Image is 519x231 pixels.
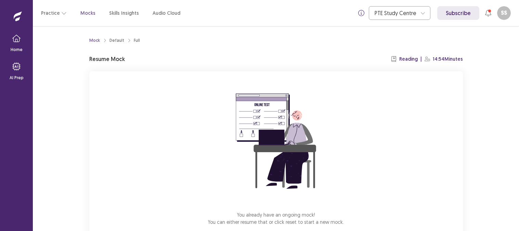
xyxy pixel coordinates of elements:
[355,7,367,19] button: info
[80,10,95,17] a: Mocks
[41,7,67,19] button: Practice
[89,37,100,44] a: Mock
[109,37,124,44] div: Default
[208,211,344,226] p: You already have an ongoing mock! You can either resume that or click reset to start a new mock.
[134,37,140,44] div: Full
[10,75,24,81] p: AI Prep
[215,80,338,203] img: attend-mock
[11,47,23,53] p: Home
[433,56,463,63] p: 14:54 Minutes
[497,6,511,20] button: SS
[89,55,125,63] p: Resume Mock
[437,6,479,20] a: Subscribe
[109,10,139,17] a: Skills Insights
[399,56,418,63] p: Reading
[420,56,422,63] p: |
[89,37,140,44] nav: breadcrumb
[153,10,180,17] a: Audio Cloud
[375,7,417,20] div: PTE Study Centre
